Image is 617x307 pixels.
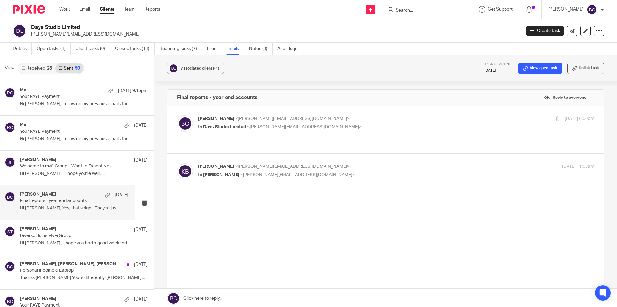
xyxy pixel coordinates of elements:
[177,163,193,179] img: svg%3E
[118,88,148,94] p: [DATE] 9:15pm
[20,241,148,246] p: Hi [PERSON_NAME] , I hope you had a good weekend. ...
[198,173,202,177] span: to
[203,173,239,177] span: [PERSON_NAME]
[76,43,110,55] a: Client tasks (0)
[47,66,52,71] div: 23
[134,122,148,129] p: [DATE]
[124,6,135,13] a: Team
[488,7,513,12] span: Get Support
[18,63,55,73] a: Received23
[565,115,594,122] p: [DATE] 6:00pm
[20,275,148,281] p: Thanks [PERSON_NAME] Yours differently, [PERSON_NAME]...
[249,43,273,55] a: Notes (0)
[20,226,56,232] h4: [PERSON_NAME]
[115,192,128,198] p: [DATE]
[177,94,258,101] h4: Final reports - year end accounts
[115,43,155,55] a: Closed tasks (11)
[13,43,32,55] a: Details
[55,63,83,73] a: Sent50
[159,43,202,55] a: Recurring tasks (7)
[5,65,14,72] span: View
[20,122,26,128] h4: Me
[144,6,160,13] a: Reports
[20,296,56,302] h4: [PERSON_NAME]
[526,26,564,36] a: Create task
[395,8,453,13] input: Search
[548,6,584,13] p: [PERSON_NAME]
[20,157,56,163] h4: [PERSON_NAME]
[5,192,15,202] img: svg%3E
[5,122,15,132] img: svg%3E
[134,157,148,164] p: [DATE]
[100,6,114,13] a: Clients
[20,198,107,204] p: Final reports - year end accounts
[134,226,148,233] p: [DATE]
[20,268,122,273] p: Personal Income & Laptop
[235,164,350,169] span: <[PERSON_NAME][EMAIL_ADDRESS][DOMAIN_NAME]>
[5,261,15,272] img: svg%3E
[20,206,128,211] p: Hi [PERSON_NAME], Yes, that's right. They're just...
[226,43,244,55] a: Emails
[59,6,70,13] a: Work
[134,261,148,268] p: [DATE]
[134,296,148,303] p: [DATE]
[20,192,56,197] h4: [PERSON_NAME]
[277,43,302,55] a: Audit logs
[20,136,148,142] p: Hi [PERSON_NAME], Following my previous emails for...
[31,31,517,38] p: [PERSON_NAME][EMAIL_ADDRESS][DOMAIN_NAME]
[485,63,512,66] span: Task deadline
[485,68,512,73] p: [DATE]
[37,43,71,55] a: Open tasks (1)
[5,226,15,237] img: svg%3E
[20,171,148,176] p: Hi [PERSON_NAME] , I hope you're well. ...
[5,157,15,167] img: svg%3E
[214,66,219,70] span: (1)
[235,116,350,121] span: <[PERSON_NAME][EMAIL_ADDRESS][DOMAIN_NAME]>
[567,63,604,74] button: Unlink task
[203,125,246,129] span: Days Studio Limited
[247,125,362,129] span: <[PERSON_NAME][EMAIL_ADDRESS][DOMAIN_NAME]>
[542,93,588,102] label: Reply to everyone
[5,296,15,306] img: svg%3E
[20,129,122,134] p: Your PAYE Payment
[198,164,234,169] span: [PERSON_NAME]
[181,66,219,70] span: Associated clients
[207,43,221,55] a: Files
[5,88,15,98] img: svg%3E
[198,125,202,129] span: to
[587,4,597,15] img: svg%3E
[198,116,234,121] span: [PERSON_NAME]
[13,5,45,14] img: Pixie
[20,261,123,267] h4: [PERSON_NAME], [PERSON_NAME], [PERSON_NAME]
[240,173,355,177] span: <[PERSON_NAME][EMAIL_ADDRESS][DOMAIN_NAME]>
[13,24,26,38] img: svg%3E
[20,164,122,169] p: Welcome to myfi Group – What to Expect Next
[79,6,90,13] a: Email
[167,63,224,74] button: Associated clients(1)
[31,24,420,31] h2: Days Studio Limited
[518,63,562,74] a: View open task
[20,233,122,239] p: Diverso Joins MyFi Group
[177,115,193,132] img: svg%3E
[20,94,122,99] p: Your PAYE Payment
[169,64,178,73] img: svg%3E
[20,101,148,107] p: Hi [PERSON_NAME], Following my previous emails for...
[562,163,594,170] p: [DATE] 11:55am
[20,88,26,93] h4: Me
[75,66,80,71] div: 50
